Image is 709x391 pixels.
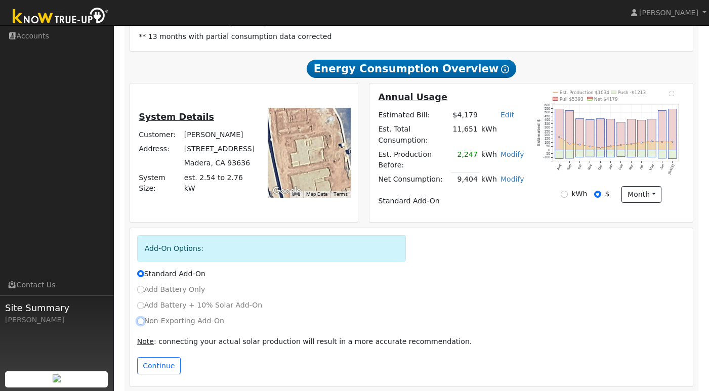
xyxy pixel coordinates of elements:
rect: onclick="" [566,110,574,150]
rect: onclick="" [586,119,594,150]
circle: onclick="" [610,146,612,147]
td: Est. Total Consumption: [377,122,451,147]
td: Net Consumption: [377,172,451,187]
text: 350 [545,122,550,125]
text: 500 [545,110,550,114]
div: Add-On Options: [137,235,406,261]
text: Jun [660,163,665,170]
span: : connecting your actual solar production will result in a more accurate recommendation. [137,337,472,345]
button: month [621,186,661,203]
text: 0 [548,148,550,152]
rect: onclick="" [607,150,615,157]
text: May [649,163,655,171]
button: Keyboard shortcuts [293,191,300,198]
circle: onclick="" [673,141,674,143]
a: Modify [501,150,524,158]
u: System Details [139,112,214,122]
text: Aug [556,163,562,170]
text: 100 [545,141,550,144]
circle: onclick="" [621,144,622,146]
img: Know True-Up [8,6,114,28]
text: 50 [547,144,551,148]
circle: onclick="" [579,144,581,145]
rect: onclick="" [597,119,605,150]
text: Net $4179 [594,96,618,101]
text: Oct [577,163,582,169]
text: Dec [598,163,604,170]
rect: onclick="" [586,150,594,157]
text: 600 [545,103,550,106]
circle: onclick="" [652,141,653,142]
circle: onclick="" [600,147,602,149]
rect: onclick="" [617,150,625,156]
td: Customer: [137,128,183,142]
text: [DATE] [668,163,676,175]
input: Add Battery + 10% Solar Add-On [137,302,144,309]
rect: onclick="" [576,150,584,157]
rect: onclick="" [576,118,584,150]
input: $ [594,191,601,198]
a: Edit [501,111,514,119]
text: -100 [544,155,550,159]
input: kWh [561,191,568,198]
input: Add Battery Only [137,286,144,293]
text: 250 [545,129,550,133]
span: est. 2.54 to 2.76 kW [184,173,243,192]
rect: onclick="" [628,150,636,157]
rect: onclick="" [669,109,677,150]
label: Add Battery + 10% Solar Add-On [137,300,263,311]
rect: onclick="" [607,119,615,150]
rect: onclick="" [617,122,625,150]
u: Annual Usage [378,92,447,102]
td: $4,179 [451,108,479,122]
td: 9,404 [451,172,479,187]
text: Estimated $ [536,119,541,146]
td: [STREET_ADDRESS] [182,142,257,156]
rect: onclick="" [628,119,636,150]
u: Note [137,337,154,345]
label: Non-Exporting Add-On [137,316,224,326]
rect: onclick="" [555,150,563,158]
text: 550 [545,107,550,110]
text: Mar [629,163,634,170]
td: Standard Add-On [377,194,526,208]
span: [PERSON_NAME] [639,9,698,17]
label: kWh [571,189,587,199]
rect: onclick="" [658,150,666,158]
rect: onclick="" [566,150,574,158]
label: Add Battery Only [137,284,205,295]
text: Push -$1213 [618,90,646,95]
text: 300 [545,125,550,129]
input: Standard Add-On [137,270,144,277]
td: Madera, CA 93636 [182,156,257,170]
circle: onclick="" [569,143,570,145]
text: 400 [545,118,550,121]
td: [PERSON_NAME] [182,128,257,142]
td: System Size: [137,170,183,195]
text: Pull $5393 [560,96,583,101]
span: Site Summary [5,301,108,315]
text: 450 [545,114,550,118]
text: -50 [546,152,551,155]
input: Non-Exporting Add-On [137,318,144,325]
img: Google [270,185,304,198]
rect: onclick="" [638,120,646,150]
text: Apr [639,163,645,170]
text: 150 [545,137,550,140]
td: 11,651 [451,122,479,147]
a: Open this area in Google Maps (opens a new window) [270,185,304,198]
rect: onclick="" [669,150,677,158]
text: Sep [566,163,572,170]
img: retrieve [53,374,61,382]
td: Estimated Bill: [377,108,451,122]
rect: onclick="" [638,150,646,157]
rect: onclick="" [648,150,656,157]
text: 200 [545,133,550,137]
circle: onclick="" [590,146,591,147]
td: kWh [479,122,526,147]
label: Standard Add-On [137,269,205,279]
text: Feb [618,163,624,170]
td: ** 13 months with partial consumption data corrected [137,30,686,44]
a: Modify [501,175,524,183]
rect: onclick="" [658,110,666,150]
